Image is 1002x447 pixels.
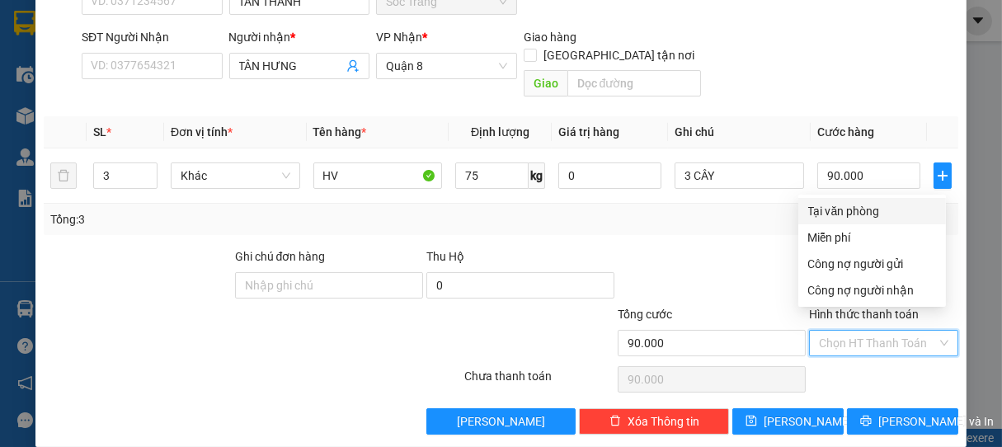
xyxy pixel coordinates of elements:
[808,281,936,299] div: Công nợ người nhận
[8,111,20,122] span: environment
[93,125,106,139] span: SL
[798,277,946,303] div: Cước gửi hàng sẽ được ghi vào công nợ của người nhận
[181,163,289,188] span: Khác
[878,412,994,431] span: [PERSON_NAME] và In
[114,89,219,107] li: VP Quận 8
[808,202,936,220] div: Tại văn phòng
[579,408,729,435] button: deleteXóa Thông tin
[346,59,360,73] span: user-add
[313,125,367,139] span: Tên hàng
[524,31,576,44] span: Giao hàng
[235,250,326,263] label: Ghi chú đơn hàng
[628,412,699,431] span: Xóa Thông tin
[235,272,423,299] input: Ghi chú đơn hàng
[82,28,223,46] div: SĐT Người Nhận
[675,162,803,189] input: Ghi Chú
[529,162,545,189] span: kg
[847,408,958,435] button: printer[PERSON_NAME] và In
[764,412,852,431] span: [PERSON_NAME]
[426,408,576,435] button: [PERSON_NAME]
[524,70,567,96] span: Giao
[537,46,701,64] span: [GEOGRAPHIC_DATA] tận nơi
[817,125,874,139] span: Cước hàng
[558,162,661,189] input: 0
[609,415,621,428] span: delete
[114,111,125,122] span: environment
[471,125,529,139] span: Định lượng
[558,125,619,139] span: Giá trị hàng
[934,162,953,189] button: plus
[668,116,810,148] th: Ghi chú
[50,162,77,189] button: delete
[386,54,507,78] span: Quận 8
[618,308,672,321] span: Tổng cước
[229,28,370,46] div: Người nhận
[8,8,66,66] img: logo.jpg
[171,125,233,139] span: Đơn vị tính
[809,308,919,321] label: Hình thức thanh toán
[457,412,545,431] span: [PERSON_NAME]
[934,169,952,182] span: plus
[8,8,239,70] li: Vĩnh Thành (Sóc Trăng)
[313,162,442,189] input: VD: Bàn, Ghế
[808,228,936,247] div: Miễn phí
[732,408,844,435] button: save[PERSON_NAME]
[426,250,464,263] span: Thu Hộ
[376,31,422,44] span: VP Nhận
[463,367,616,396] div: Chưa thanh toán
[8,89,114,107] li: VP Sóc Trăng
[567,70,701,96] input: Dọc đường
[798,251,946,277] div: Cước gửi hàng sẽ được ghi vào công nợ của người gửi
[50,210,388,228] div: Tổng: 3
[808,255,936,273] div: Công nợ người gửi
[746,415,757,428] span: save
[860,415,872,428] span: printer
